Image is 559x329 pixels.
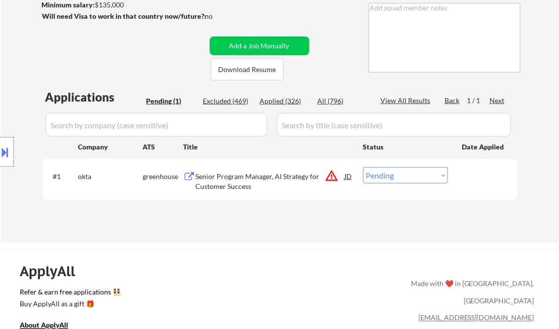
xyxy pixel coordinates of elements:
[20,300,118,307] div: Buy ApplyAll as a gift 🎁
[490,96,506,106] div: Next
[467,96,490,106] div: 1 / 1
[407,275,534,309] div: Made with ❤️ in [GEOGRAPHIC_DATA], [GEOGRAPHIC_DATA]
[20,299,118,311] a: Buy ApplyAll as a gift 🎁
[42,12,207,20] strong: Will need Visa to work in that country now/future?:
[42,0,95,9] strong: Minimum salary:
[210,37,309,55] button: Add a Job Manually
[344,167,354,185] div: JD
[445,96,461,106] div: Back
[277,113,511,137] input: Search by title (case sensitive)
[318,96,367,106] div: All (796)
[325,169,339,183] button: warning_amber
[381,96,434,106] div: View All Results
[211,58,284,80] button: Download Resume
[205,11,233,21] div: no
[20,289,205,299] a: Refer & earn free applications 👯‍♀️
[20,263,86,280] div: ApplyAll
[418,314,534,322] a: [EMAIL_ADDRESS][DOMAIN_NAME]
[462,142,506,152] div: Date Applied
[260,96,309,106] div: Applied (326)
[363,138,448,155] div: Status
[203,96,253,106] div: Excluded (469)
[196,172,345,191] div: Senior Program Manager, AI Strategy for Customer Success
[184,142,354,152] div: Title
